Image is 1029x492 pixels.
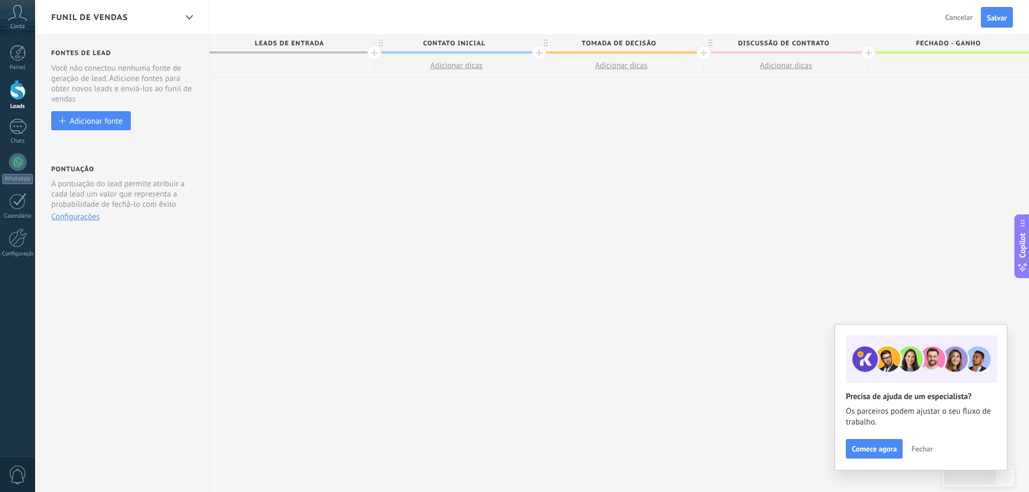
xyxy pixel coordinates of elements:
[2,174,33,184] div: WhatsApp
[2,251,33,258] div: Configurações
[704,35,863,52] span: Discussão de contrato
[374,35,539,51] div: Contato inicial
[852,445,897,453] span: Comece agora
[846,392,996,402] h2: Precisa de ajuda de um especialista?
[539,35,698,52] span: Tomada de decisão
[51,12,128,23] span: Funil de vendas
[1017,233,1028,258] span: Copilot
[2,138,33,145] div: Chats
[51,179,186,210] p: A pontuação do lead permite atribuir a cada lead um valor que representa a probabilidade de fechá...
[51,49,195,57] h2: Fontes de lead
[10,23,25,30] span: Conta
[51,63,195,104] div: Você não conectou nenhuma fonte de geração de lead. Adicione fontes para obter novos leads e envi...
[539,35,703,51] div: Tomada de decisão
[987,14,1007,22] span: Salvar
[846,406,996,428] span: Os parceiros podem ajustar o seu fluxo de trabalho.
[945,12,973,22] span: Cancelar
[70,116,123,125] div: Adicionar fonte
[539,54,703,77] button: Adicionar dicas
[51,212,99,222] button: Configurações
[2,64,33,71] div: Painel
[180,7,198,28] div: Funil de vendas
[704,54,868,77] button: Adicionar dicas
[869,35,1027,52] span: Fechado - ganho
[911,445,933,453] span: Fechar
[374,35,533,52] span: Contato inicial
[2,213,33,220] div: Calendário
[51,165,95,173] h2: Pontuação
[759,60,812,71] span: Adicionar dicas
[430,60,482,71] span: Adicionar dicas
[374,54,539,77] button: Adicionar dicas
[906,441,938,457] button: Fechar
[981,7,1013,28] button: Salvar
[846,439,903,459] button: Comece agora
[210,35,374,51] div: Leads de entrada
[595,60,647,71] span: Adicionar dicas
[210,35,368,52] span: Leads de entrada
[51,111,131,130] button: Adicionar fonte
[2,103,33,110] div: Leads
[704,35,868,51] div: Discussão de contrato
[941,9,977,25] button: Cancelar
